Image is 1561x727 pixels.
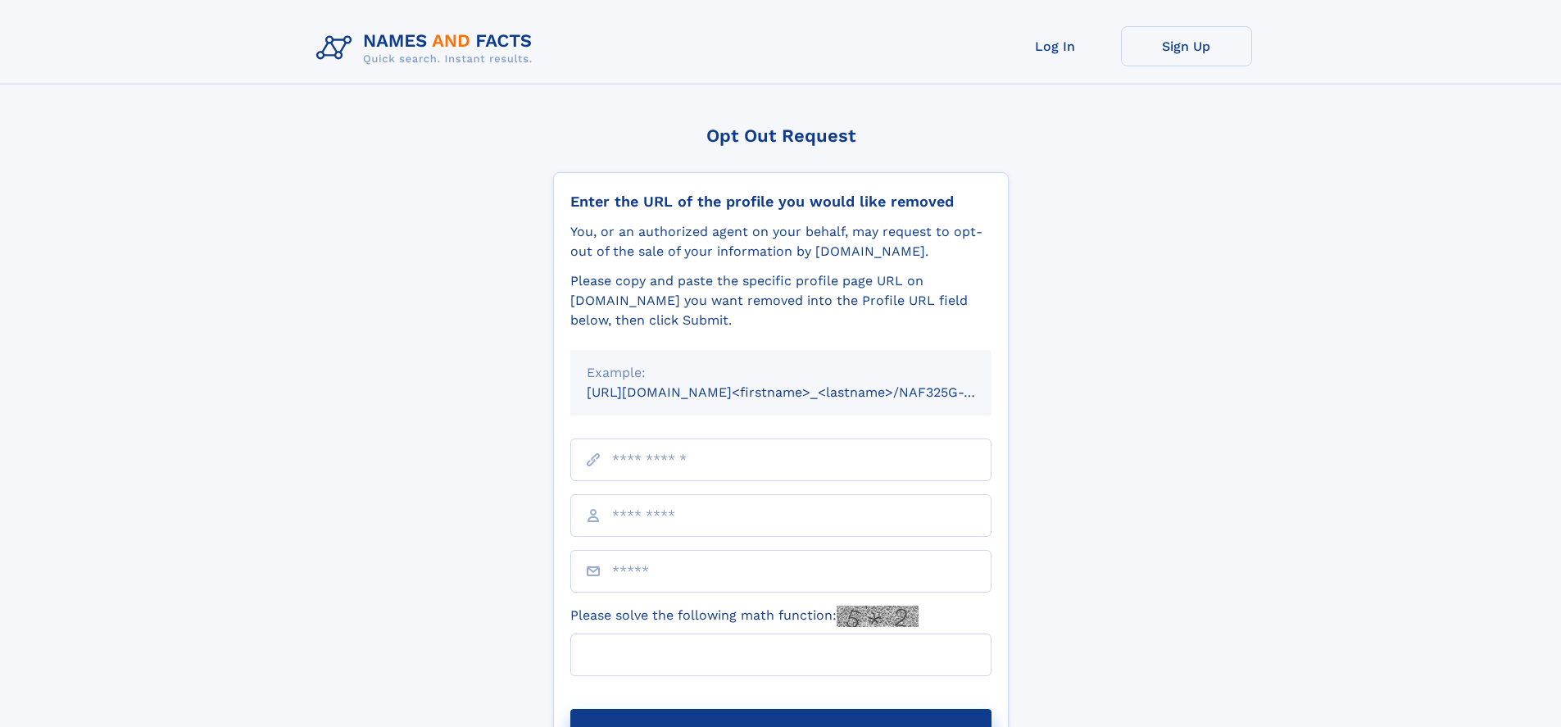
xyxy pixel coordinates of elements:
[310,26,546,70] img: Logo Names and Facts
[570,222,992,261] div: You, or an authorized agent on your behalf, may request to opt-out of the sale of your informatio...
[1121,26,1252,66] a: Sign Up
[990,26,1121,66] a: Log In
[587,384,1023,400] small: [URL][DOMAIN_NAME]<firstname>_<lastname>/NAF325G-xxxxxxxx
[570,271,992,330] div: Please copy and paste the specific profile page URL on [DOMAIN_NAME] you want removed into the Pr...
[570,606,919,627] label: Please solve the following math function:
[553,125,1009,146] div: Opt Out Request
[570,193,992,211] div: Enter the URL of the profile you would like removed
[587,363,975,383] div: Example:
